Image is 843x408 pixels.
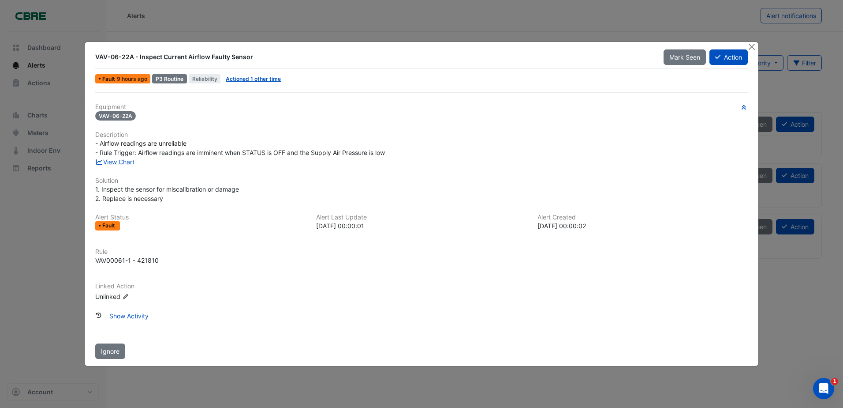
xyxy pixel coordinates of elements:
[226,76,281,82] a: Actioned 1 other time
[95,53,653,61] div: VAV-06-22A - Inspect Current Airflow Faulty Sensor
[95,177,748,185] h6: Solution
[95,248,748,256] h6: Rule
[122,293,129,300] fa-icon: Edit Linked Action
[102,223,117,228] span: Fault
[95,256,159,265] div: VAV00061-1 - 421810
[101,348,119,355] span: Ignore
[104,308,154,324] button: Show Activity
[95,214,306,221] h6: Alert Status
[316,221,526,230] div: [DATE] 00:00:01
[117,76,147,82] span: Mon 18-Aug-2025 00:00 AEST
[95,103,748,111] h6: Equipment
[95,131,748,139] h6: Description
[709,49,748,65] button: Action
[95,283,748,290] h6: Linked Action
[537,214,748,221] h6: Alert Created
[537,221,748,230] div: [DATE] 00:00:02
[669,53,700,61] span: Mark Seen
[831,378,838,385] span: 1
[664,49,706,65] button: Mark Seen
[747,42,757,51] button: Close
[95,185,239,202] span: 1. Inspect the sensor for miscalibration or damage 2. Replace is necessary
[95,111,136,121] span: VAV-06-22A
[95,158,134,166] a: View Chart
[189,74,221,83] span: Reliability
[95,344,125,359] button: Ignore
[95,291,201,301] div: Unlinked
[152,74,187,83] div: P3 Routine
[102,76,117,82] span: Fault
[316,214,526,221] h6: Alert Last Update
[95,140,385,156] span: - Airflow readings are unreliable - Rule Trigger: Airflow readings are imminent when STATUS is OF...
[813,378,834,399] iframe: Intercom live chat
